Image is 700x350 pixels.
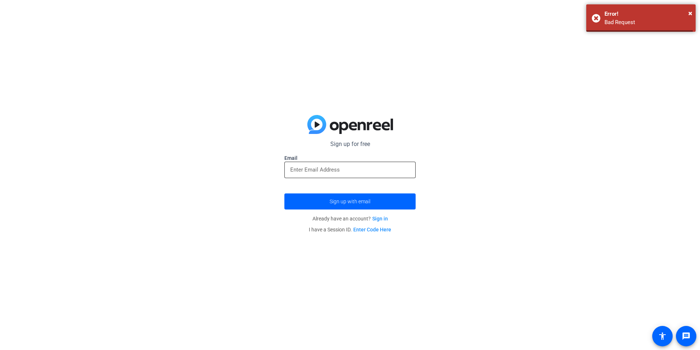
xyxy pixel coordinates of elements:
a: Sign in [372,216,388,222]
mat-icon: accessibility [658,332,667,341]
div: Error! [604,10,690,18]
img: blue-gradient.svg [307,115,393,134]
button: Sign up with email [284,193,416,209]
span: Already have an account? [312,216,388,222]
input: Enter Email Address [290,165,410,174]
span: × [688,9,692,18]
label: Email [284,154,416,162]
div: Bad Request [604,18,690,27]
span: I have a Session ID. [309,227,391,232]
p: Sign up for free [284,140,416,149]
mat-icon: message [682,332,691,341]
a: Enter Code Here [353,227,391,232]
button: Close [688,8,692,19]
